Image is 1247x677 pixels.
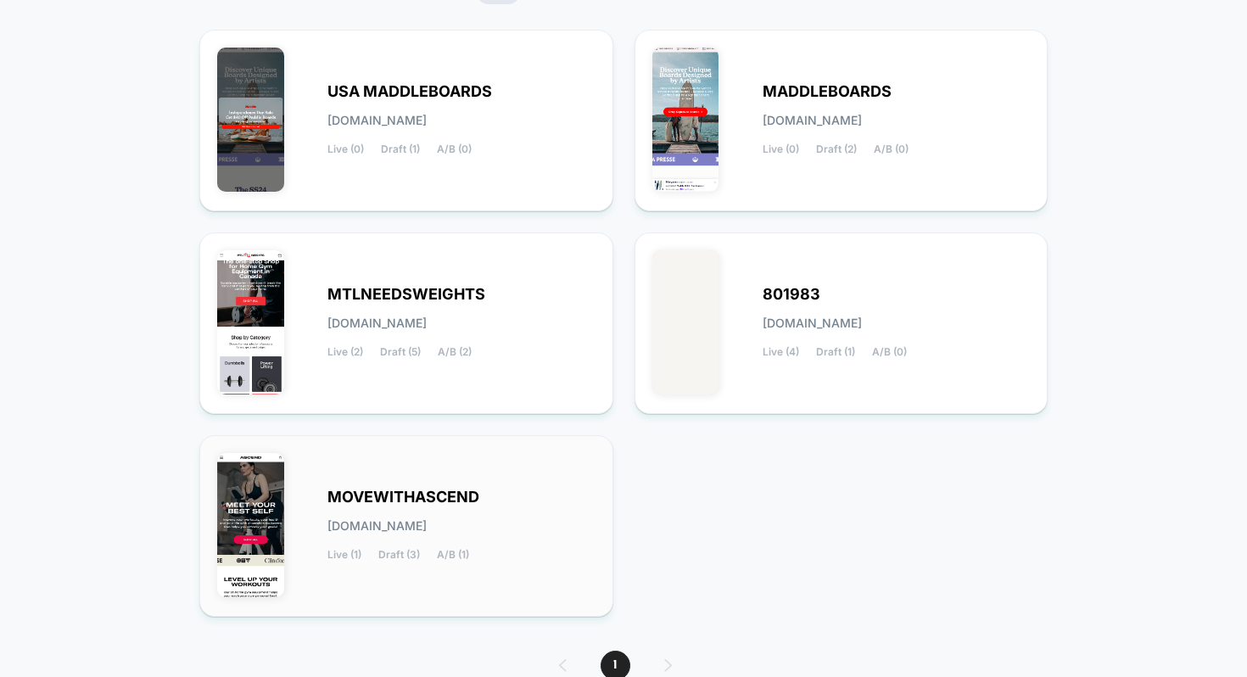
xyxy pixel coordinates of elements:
span: A/B (0) [874,143,909,155]
span: A/B (0) [872,346,907,358]
span: [DOMAIN_NAME] [763,317,862,329]
img: USA_MADDLEBOARDS [217,48,284,192]
span: Live (4) [763,346,799,358]
img: MADDLEBOARDS [652,48,719,192]
span: A/B (2) [438,346,472,358]
span: Live (1) [327,549,361,561]
span: 801983 [763,288,820,300]
span: USA MADDLEBOARDS [327,86,492,98]
span: MOVEWITHASCEND [327,491,479,503]
span: Draft (2) [816,143,857,155]
img: MOVEWITHASCEND [217,453,284,597]
img: MTLNEEDSWEIGHTS [217,250,284,394]
span: Live (0) [763,143,799,155]
span: Draft (1) [381,143,420,155]
span: MTLNEEDSWEIGHTS [327,288,485,300]
span: A/B (0) [437,143,472,155]
span: Live (2) [327,346,363,358]
span: [DOMAIN_NAME] [327,520,427,532]
span: Live (0) [327,143,364,155]
span: MADDLEBOARDS [763,86,892,98]
span: Draft (5) [380,346,421,358]
span: [DOMAIN_NAME] [327,317,427,329]
span: Draft (3) [378,549,420,561]
span: [DOMAIN_NAME] [327,115,427,126]
span: Draft (1) [816,346,855,358]
span: A/B (1) [437,549,469,561]
img: 801983 [652,250,719,394]
span: [DOMAIN_NAME] [763,115,862,126]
